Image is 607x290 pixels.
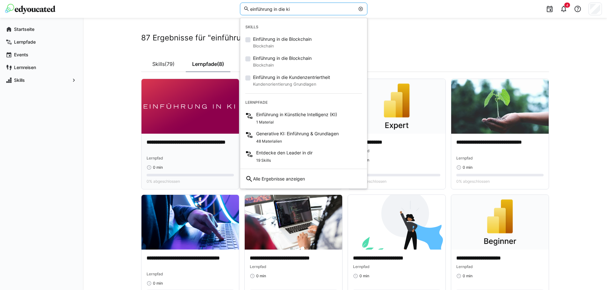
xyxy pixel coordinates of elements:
span: Einführung in Künstliche Intelligenz (KI) [256,111,337,118]
span: 4 [566,3,568,7]
span: Alle Ergebnisse anzeigen [253,176,305,182]
small: Blockchain [253,61,312,69]
span: Generative KI: Einführung & Grundlagen [256,131,339,137]
span: 0 min [153,165,163,170]
span: (79) [165,61,175,67]
small: Blockchain [253,42,312,50]
small: Kundenorientierung Grundlagen [253,81,330,88]
img: image [141,195,239,250]
input: Skills und Lernpfade durchsuchen… [249,6,355,12]
img: image [348,195,445,250]
span: 0 min [463,273,473,279]
img: image [245,195,342,250]
span: Lernpfad [250,264,266,269]
span: Lernpfad [147,156,163,160]
span: Einführung in die Blockchain [253,36,312,42]
span: 0% abgeschlossen [147,179,180,184]
div: Skills [240,21,367,33]
span: Lernpfad [456,156,473,160]
span: Einführung in die Kundenzentriertheit [253,74,330,81]
span: Lernpfad [353,264,370,269]
span: Entdecke den Leader in dir [256,150,313,156]
img: image [451,195,549,250]
a: Lernpfade(8) [186,56,230,72]
span: 0 min [359,273,369,279]
span: 0 min [153,281,163,286]
span: Lernpfad [147,272,163,276]
span: 0 min [256,273,266,279]
h2: 87 Ergebnisse für "einführung in die ki" [141,33,549,43]
span: (8) [217,61,224,67]
span: Lernpfad [456,264,473,269]
span: 1 Material [256,120,274,125]
span: 48 Materialien [256,139,282,144]
div: Lernpfade [240,96,367,109]
span: 0 min [463,165,473,170]
span: 19 Skills [256,158,271,163]
img: image [348,79,445,134]
img: image [141,79,239,134]
span: 0% abgeschlossen [353,179,387,184]
span: 0% abgeschlossen [456,179,490,184]
img: image [451,79,549,134]
span: Einführung in die Blockchain [253,55,312,61]
a: Skills(79) [141,56,186,72]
